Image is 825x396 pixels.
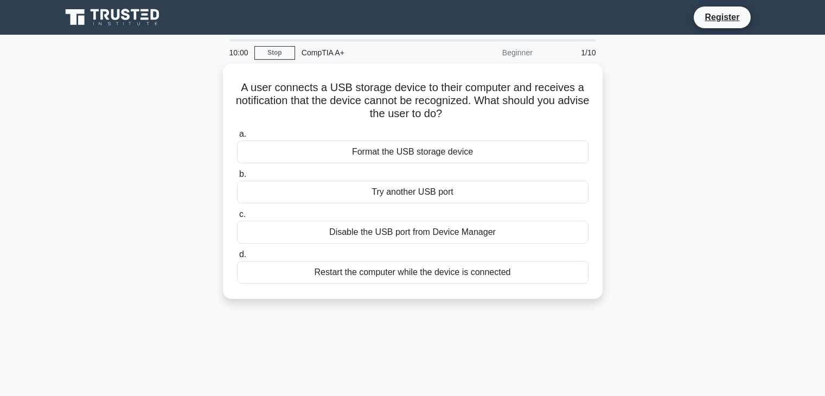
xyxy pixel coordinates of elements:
div: Format the USB storage device [237,140,589,163]
span: b. [239,169,246,178]
a: Register [698,10,746,24]
div: CompTIA A+ [295,42,444,63]
h5: A user connects a USB storage device to their computer and receives a notification that the devic... [236,81,590,121]
a: Stop [254,46,295,60]
span: d. [239,250,246,259]
div: 10:00 [223,42,254,63]
span: c. [239,209,246,219]
div: 1/10 [539,42,603,63]
div: Disable the USB port from Device Manager [237,221,589,244]
div: Try another USB port [237,181,589,203]
div: Beginner [444,42,539,63]
div: Restart the computer while the device is connected [237,261,589,284]
span: a. [239,129,246,138]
